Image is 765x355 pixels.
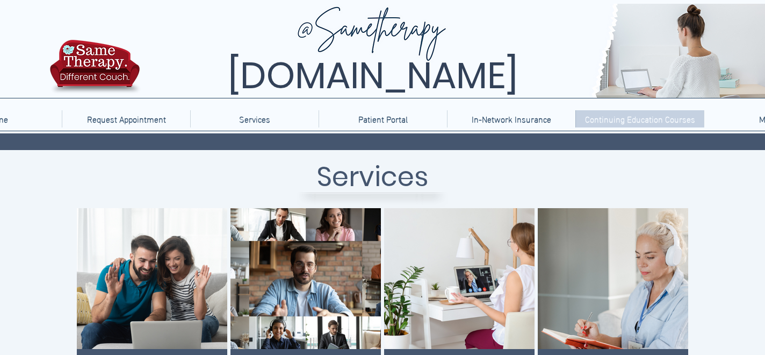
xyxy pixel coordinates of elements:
p: Continuing Education Courses [580,110,701,127]
a: Request Appointment [62,110,190,127]
p: Services [234,110,276,127]
img: TelebehavioralHealth.US [230,208,381,349]
p: Request Appointment [82,110,171,127]
a: Continuing Education Courses [575,110,704,127]
span: [DOMAIN_NAME] [228,50,518,101]
a: Patient Portal [319,110,447,127]
p: Patient Portal [353,110,413,127]
img: TelebehavioralHealth.US [538,208,688,349]
h1: Services [129,157,616,197]
img: TelebehavioralHealth.US [77,208,227,349]
img: TelebehavioralHealth.US [384,208,535,349]
a: In-Network Insurance [447,110,575,127]
img: TBH.US [47,38,143,102]
div: Services [190,110,319,127]
p: In-Network Insurance [466,110,557,127]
